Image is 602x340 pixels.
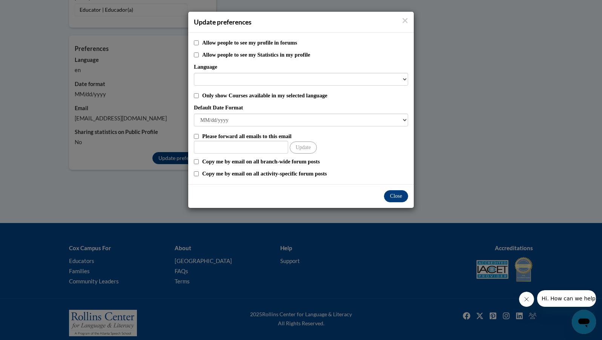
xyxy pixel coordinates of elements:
label: Default Date Format [194,103,408,112]
iframe: Close message [519,292,534,307]
label: Allow people to see my profile in forums [202,38,408,47]
input: Other Email [194,141,288,154]
label: Copy me by email on all activity-specific forum posts [202,169,408,178]
label: Only show Courses available in my selected language [202,91,408,100]
iframe: Message from company [537,290,596,307]
span: Hi. How can we help? [5,5,61,11]
label: Copy me by email on all branch-wide forum posts [202,157,408,166]
label: Language [194,63,408,71]
label: Allow people to see my Statistics in my profile [202,51,408,59]
label: Please forward all emails to this email [202,132,408,140]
